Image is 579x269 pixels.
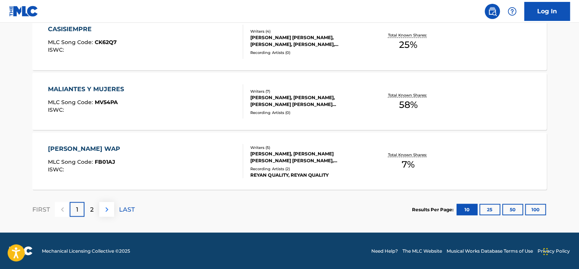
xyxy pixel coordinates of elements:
a: Privacy Policy [538,247,570,254]
p: FIRST [32,205,50,214]
div: CASISIEMPRE [48,25,117,34]
span: CK62Q7 [95,39,117,46]
div: Recording Artists ( 0 ) [250,109,365,115]
div: REYAN QUALITY, REYAN QUALITY [250,171,365,178]
span: 58 % [399,98,417,111]
span: 25 % [399,38,417,52]
a: CASISIEMPREMLC Song Code:CK62Q7ISWC:Writers (4)[PERSON_NAME] [PERSON_NAME], [PERSON_NAME], [PERSO... [32,13,547,70]
a: The MLC Website [402,247,442,254]
div: Writers ( 7 ) [250,88,365,94]
span: ISWC : [48,106,66,113]
iframe: Chat Widget [541,233,579,269]
img: MLC Logo [9,6,38,17]
a: Public Search [485,4,500,19]
p: 2 [90,205,94,214]
button: 50 [502,204,523,215]
a: Log In [524,2,570,21]
span: FB01AJ [95,158,115,165]
span: MV54PA [95,98,118,105]
span: ISWC : [48,46,66,53]
div: Recording Artists ( 0 ) [250,50,365,55]
p: Total Known Shares: [388,92,428,98]
p: Total Known Shares: [388,32,428,38]
div: [PERSON_NAME], [PERSON_NAME] [PERSON_NAME] [PERSON_NAME], [PERSON_NAME], [PERSON_NAME] DE LA [PER... [250,150,365,164]
span: ISWC : [48,166,66,172]
div: Recording Artists ( 2 ) [250,166,365,171]
span: 7 % [402,157,415,171]
span: MLC Song Code : [48,39,95,46]
div: [PERSON_NAME] [PERSON_NAME], [PERSON_NAME], [PERSON_NAME], [PERSON_NAME] [250,34,365,48]
div: Drag [543,240,548,263]
a: [PERSON_NAME] WAPMLC Song Code:FB01AJISWC:Writers (5)[PERSON_NAME], [PERSON_NAME] [PERSON_NAME] [... [32,133,547,190]
p: 1 [76,205,78,214]
div: [PERSON_NAME], [PERSON_NAME], [PERSON_NAME] [PERSON_NAME] [PERSON_NAME], [PERSON_NAME], [PERSON_N... [250,94,365,108]
p: LAST [119,205,135,214]
a: MALIANTES Y MUJERESMLC Song Code:MV54PAISWC:Writers (7)[PERSON_NAME], [PERSON_NAME], [PERSON_NAME... [32,73,547,130]
button: 100 [525,204,546,215]
p: Results Per Page: [412,206,455,213]
a: Need Help? [371,247,398,254]
span: Mechanical Licensing Collective © 2025 [42,247,130,254]
img: help [507,7,517,16]
button: 10 [457,204,477,215]
div: Writers ( 5 ) [250,144,365,150]
div: [PERSON_NAME] WAP [48,144,124,153]
img: search [488,7,497,16]
p: Total Known Shares: [388,152,428,157]
span: MLC Song Code : [48,98,95,105]
button: 25 [479,204,500,215]
div: Writers ( 4 ) [250,28,365,34]
div: MALIANTES Y MUJERES [48,84,128,93]
a: Musical Works Database Terms of Use [447,247,533,254]
span: MLC Song Code : [48,158,95,165]
div: Help [504,4,520,19]
img: right [102,205,111,214]
img: logo [9,246,33,255]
